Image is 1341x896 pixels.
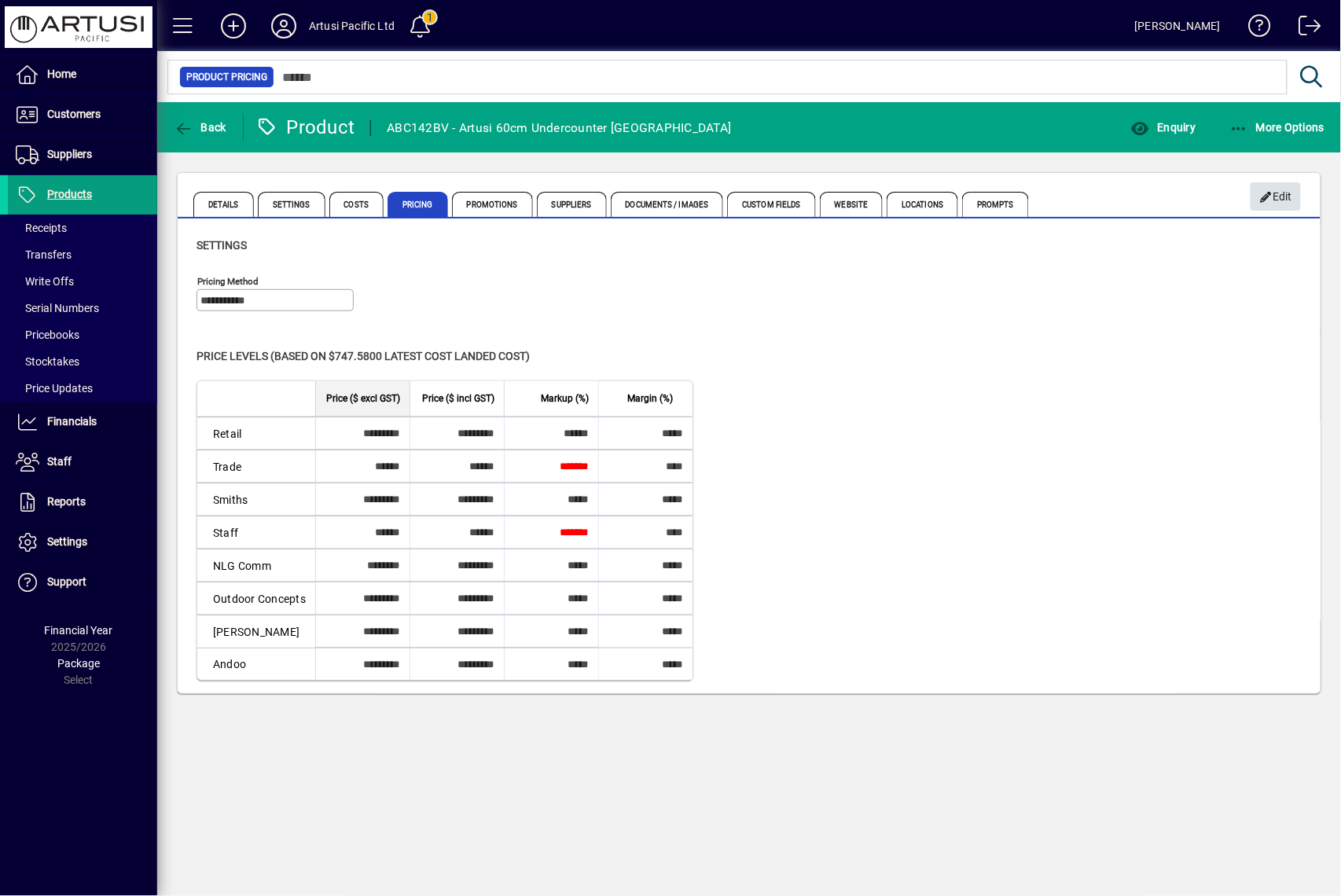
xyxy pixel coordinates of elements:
[47,68,76,80] span: Home
[1287,3,1321,54] a: Logout
[197,276,259,287] mat-label: Pricing method
[8,375,157,402] a: Price Updates
[170,113,230,141] button: Back
[8,442,157,482] a: Staff
[8,215,157,241] a: Receipts
[16,275,74,288] span: Write Offs
[962,192,1029,217] span: Prompts
[627,390,673,407] span: Margin (%)
[309,13,395,39] div: Artusi Pacific Ltd
[1225,113,1329,141] button: More Options
[47,535,87,548] span: Settings
[16,248,72,261] span: Transfers
[8,483,157,522] a: Reports
[157,113,244,141] app-page-header-button: Back
[16,222,67,234] span: Receipts
[1259,184,1293,210] span: Edit
[8,321,157,348] a: Pricebooks
[197,450,315,483] td: Trade
[541,390,589,407] span: Markup (%)
[197,516,315,549] td: Staff
[422,390,494,407] span: Price ($ incl GST)
[1126,113,1200,141] button: Enquiry
[45,624,113,637] span: Financial Year
[197,483,315,516] td: Smiths
[1130,121,1196,134] span: Enquiry
[197,350,530,362] span: Price levels (based on $747.5800 Latest cost landed cost)
[197,417,315,450] td: Retail
[16,355,79,368] span: Stocktakes
[8,523,157,562] a: Settings
[820,192,884,217] span: Website
[197,615,315,648] td: [PERSON_NAME]
[197,648,315,680] td: Andoo
[887,192,958,217] span: Locations
[57,657,100,670] span: Package
[186,69,267,85] span: Product Pricing
[16,382,93,395] span: Price Updates
[8,295,157,321] a: Serial Numbers
[727,192,815,217] span: Custom Fields
[8,241,157,268] a: Transfers
[47,108,101,120] span: Customers
[8,95,157,134] a: Customers
[47,575,86,588] span: Support
[16,302,99,314] span: Serial Numbers
[47,188,92,200] span: Products
[197,582,315,615] td: Outdoor Concepts
[326,390,400,407] span: Price ($ excl GST)
[8,563,157,602] a: Support
[47,495,86,508] span: Reports
[1251,182,1301,211] button: Edit
[47,455,72,468] span: Staff
[8,135,157,174] a: Suppliers
[452,192,533,217] span: Promotions
[387,116,731,141] div: ABC142BV - Artusi 60cm Undercounter [GEOGRAPHIC_DATA]
[8,268,157,295] a: Write Offs
[329,192,384,217] span: Costs
[1135,13,1221,39] div: [PERSON_NAME]
[8,348,157,375] a: Stocktakes
[611,192,724,217] span: Documents / Images
[1236,3,1271,54] a: Knowledge Base
[388,192,448,217] span: Pricing
[258,192,325,217] span: Settings
[8,55,157,94] a: Home
[47,148,92,160] span: Suppliers
[208,12,259,40] button: Add
[537,192,607,217] span: Suppliers
[197,549,315,582] td: NLG Comm
[8,402,157,442] a: Financials
[193,192,254,217] span: Details
[16,329,79,341] span: Pricebooks
[259,12,309,40] button: Profile
[255,115,355,140] div: Product
[1229,121,1325,134] span: More Options
[197,239,247,252] span: Settings
[174,121,226,134] span: Back
[47,415,97,428] span: Financials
